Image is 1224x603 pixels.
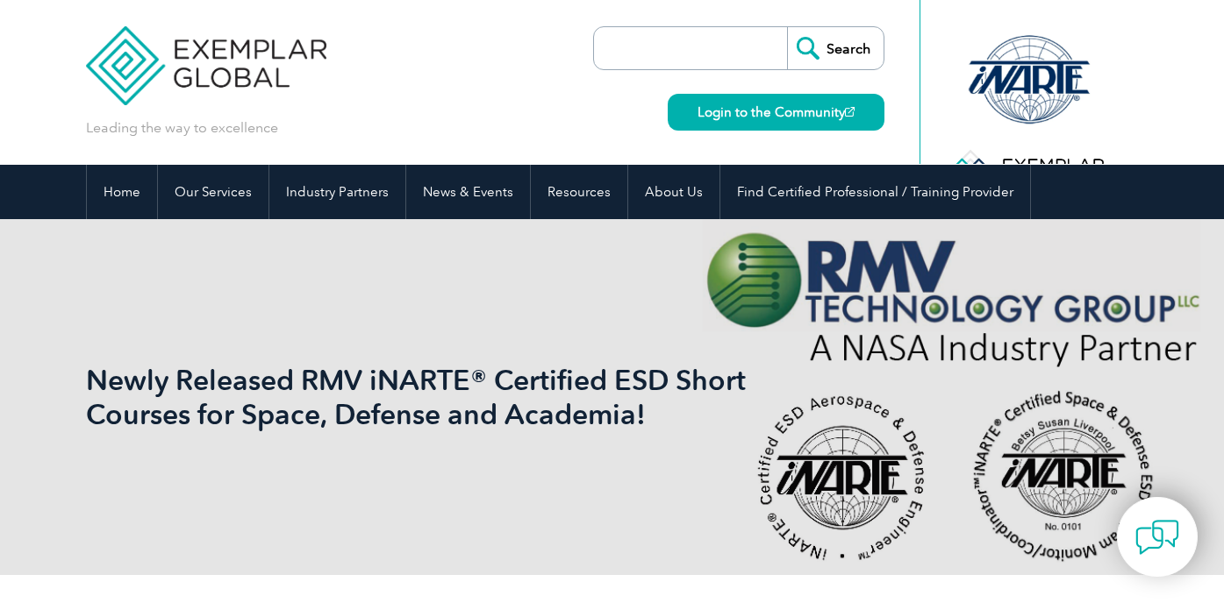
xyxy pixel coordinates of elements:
[531,165,627,219] a: Resources
[86,118,278,138] p: Leading the way to excellence
[787,27,884,69] input: Search
[87,165,157,219] a: Home
[1135,515,1179,559] img: contact-chat.png
[269,165,405,219] a: Industry Partners
[406,165,530,219] a: News & Events
[720,165,1030,219] a: Find Certified Professional / Training Provider
[628,165,719,219] a: About Us
[668,94,884,131] a: Login to the Community
[158,165,268,219] a: Our Services
[86,363,760,431] h1: Newly Released RMV iNARTE® Certified ESD Short Courses for Space, Defense and Academia!
[845,107,855,117] img: open_square.png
